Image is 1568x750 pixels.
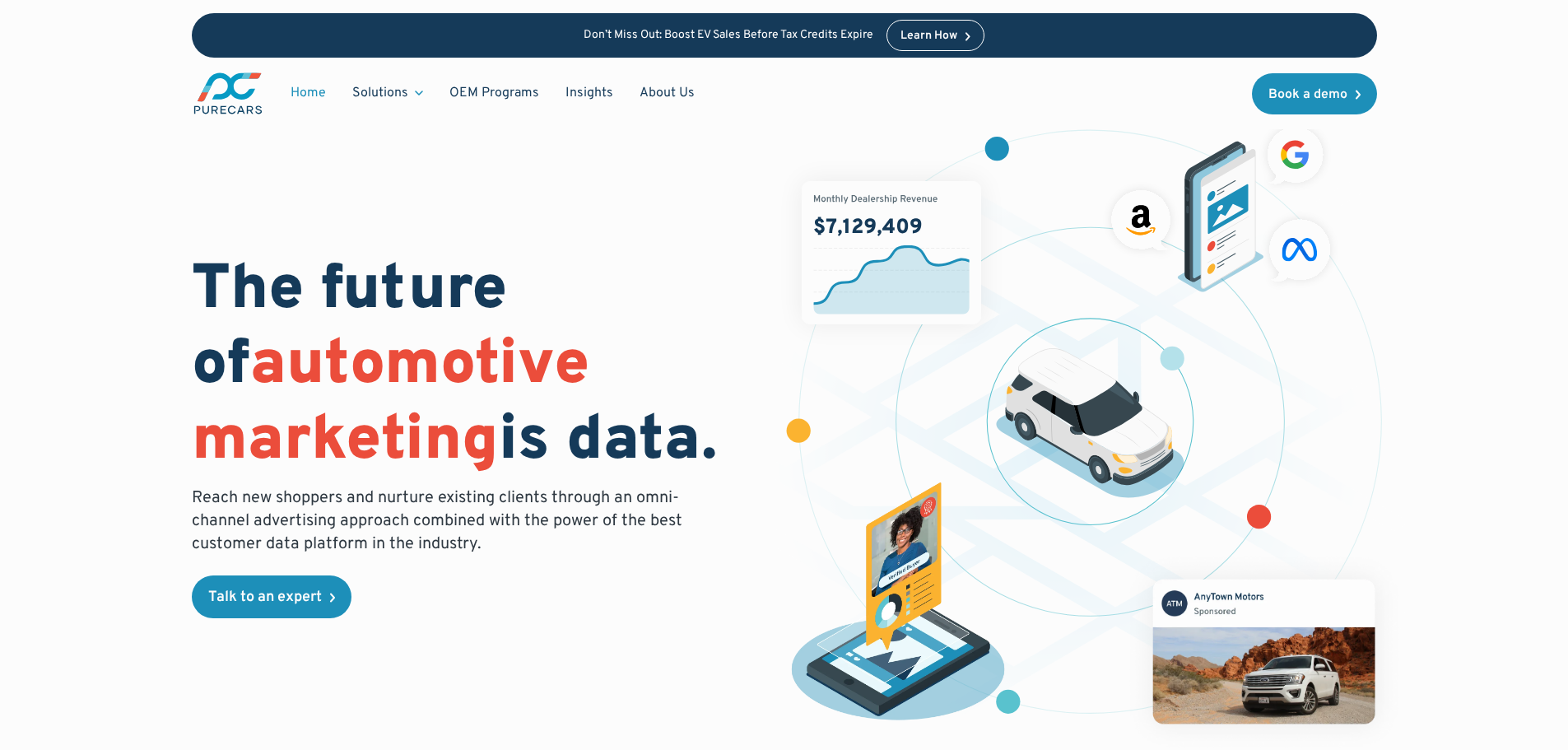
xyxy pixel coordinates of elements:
a: Home [277,77,339,109]
a: main [192,71,264,116]
a: Insights [552,77,626,109]
a: Learn How [886,20,984,51]
a: Book a demo [1252,73,1377,114]
div: Solutions [339,77,436,109]
img: purecars logo [192,71,264,116]
a: About Us [626,77,708,109]
div: Book a demo [1268,88,1347,101]
a: OEM Programs [436,77,552,109]
img: chart showing monthly dealership revenue of $7m [802,181,981,324]
img: ads on social media and advertising partners [1103,119,1339,292]
div: Solutions [352,84,408,102]
span: automotive marketing [192,327,589,481]
p: Don’t Miss Out: Boost EV Sales Before Tax Credits Expire [584,29,873,43]
a: Talk to an expert [192,575,351,618]
img: persona of a buyer [775,482,1021,728]
div: Learn How [900,30,957,42]
div: Talk to an expert [208,590,322,605]
img: illustration of a vehicle [996,348,1185,498]
h1: The future of is data. [192,254,765,480]
p: Reach new shoppers and nurture existing clients through an omni-channel advertising approach comb... [192,487,692,556]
